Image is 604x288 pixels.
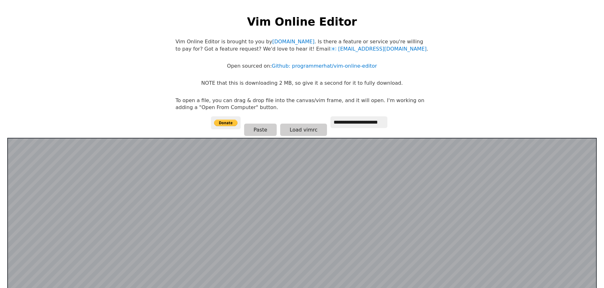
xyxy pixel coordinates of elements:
[176,97,428,111] p: To open a file, you can drag & drop file into the canvas/vim frame, and it will open. I'm working...
[201,80,403,87] p: NOTE that this is downloading 2 MB, so give it a second for it to fully download.
[330,46,427,52] a: [EMAIL_ADDRESS][DOMAIN_NAME]
[244,124,277,136] button: Paste
[272,39,315,45] a: [DOMAIN_NAME]
[272,63,377,69] a: Github: programmerhat/vim-online-editor
[247,14,357,29] h1: Vim Online Editor
[280,124,327,136] button: Load vimrc
[176,38,428,52] p: Vim Online Editor is brought to you by . Is there a feature or service you're willing to pay for?...
[227,63,377,70] p: Open sourced on:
